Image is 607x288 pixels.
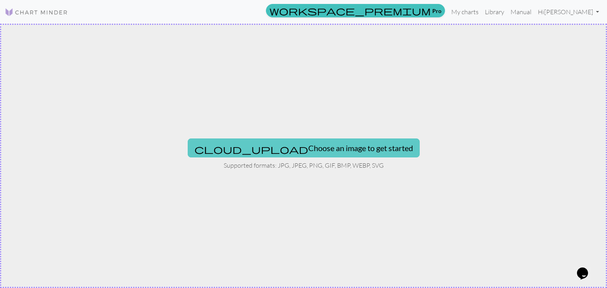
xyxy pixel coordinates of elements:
[188,138,420,157] button: Choose an image to get started
[224,161,384,170] p: Supported formats: JPG, JPEG, PNG, GIF, BMP, WEBP, SVG
[574,256,599,280] iframe: chat widget
[194,144,308,155] span: cloud_upload
[5,7,68,17] img: Logo
[482,4,507,20] a: Library
[535,4,602,20] a: Hi[PERSON_NAME]
[448,4,482,20] a: My charts
[266,4,445,17] a: Pro
[507,4,535,20] a: Manual
[270,5,431,16] span: workspace_premium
